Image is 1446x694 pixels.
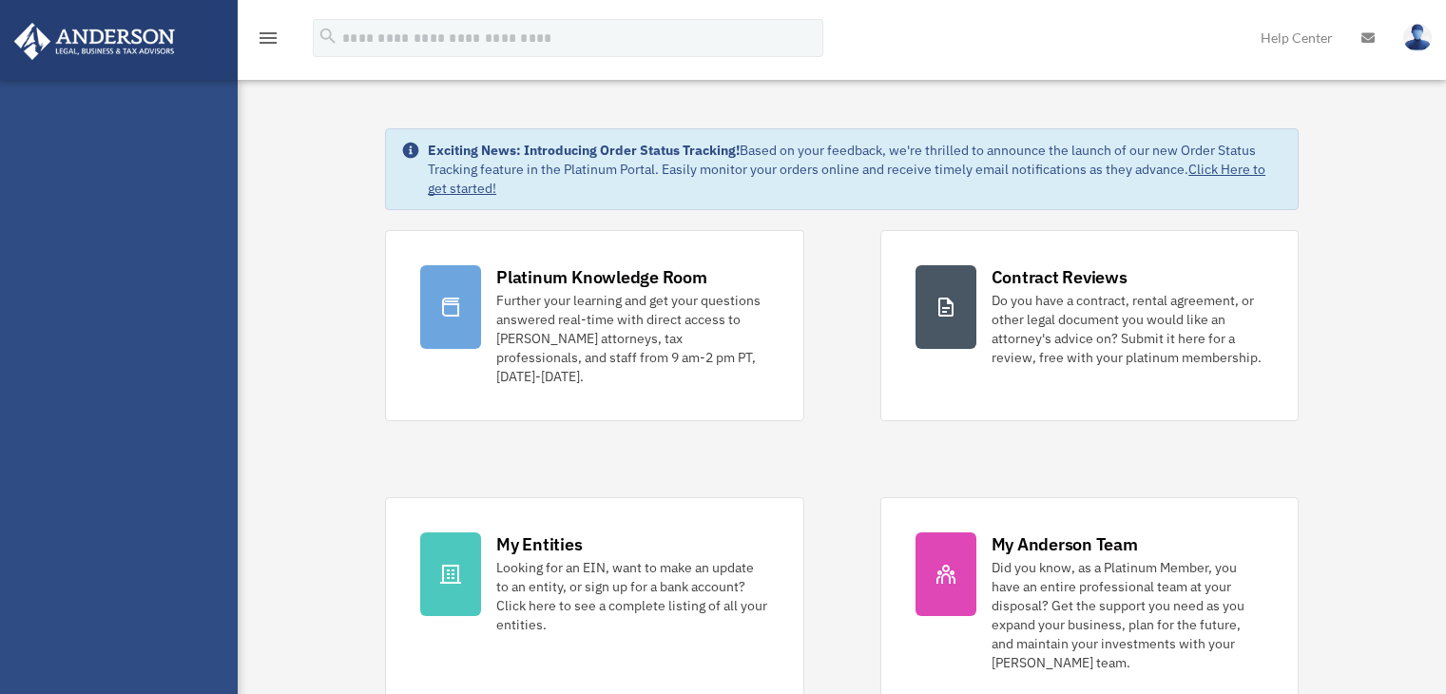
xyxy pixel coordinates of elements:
[496,558,768,634] div: Looking for an EIN, want to make an update to an entity, or sign up for a bank account? Click her...
[496,532,582,556] div: My Entities
[880,230,1299,421] a: Contract Reviews Do you have a contract, rental agreement, or other legal document you would like...
[257,27,280,49] i: menu
[318,26,338,47] i: search
[428,141,1282,198] div: Based on your feedback, we're thrilled to announce the launch of our new Order Status Tracking fe...
[428,161,1265,197] a: Click Here to get started!
[385,230,803,421] a: Platinum Knowledge Room Further your learning and get your questions answered real-time with dire...
[428,142,740,159] strong: Exciting News: Introducing Order Status Tracking!
[992,532,1138,556] div: My Anderson Team
[992,558,1263,672] div: Did you know, as a Platinum Member, you have an entire professional team at your disposal? Get th...
[992,291,1263,367] div: Do you have a contract, rental agreement, or other legal document you would like an attorney's ad...
[1403,24,1432,51] img: User Pic
[9,23,181,60] img: Anderson Advisors Platinum Portal
[992,265,1128,289] div: Contract Reviews
[496,291,768,386] div: Further your learning and get your questions answered real-time with direct access to [PERSON_NAM...
[257,33,280,49] a: menu
[496,265,707,289] div: Platinum Knowledge Room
